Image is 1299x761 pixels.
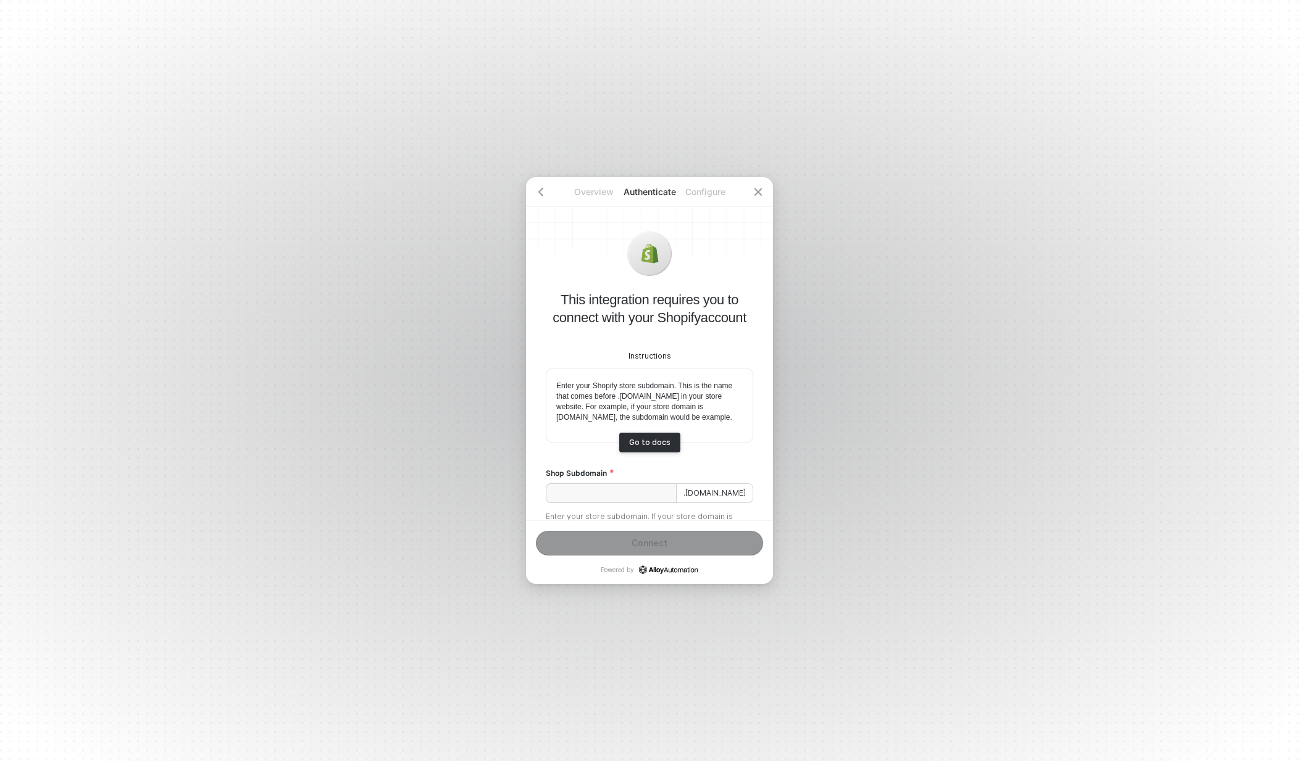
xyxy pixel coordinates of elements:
button: Connect [536,531,763,555]
p: Enter your Shopify store subdomain. This is the name that comes before .[DOMAIN_NAME] in your sto... [556,381,743,423]
p: Configure [677,186,733,198]
span: icon-close [753,187,763,197]
p: Authenticate [622,186,677,198]
div: Enter your store subdomain. If your store domain is [DOMAIN_NAME], the subdomain would be example. [546,512,753,533]
div: Go to docs [629,438,670,447]
div: Instructions [546,351,753,362]
span: .[DOMAIN_NAME] [677,483,753,503]
input: Shop Subdomain [546,483,677,503]
label: Shop Subdomain [546,468,753,478]
p: This integration requires you to connect with your Shopify account [546,291,753,326]
img: icon [640,244,659,264]
a: Go to docs [619,433,680,452]
p: Overview [566,186,622,198]
p: Powered by [601,565,698,574]
a: icon-success [639,565,698,574]
span: icon-arrow-left [536,187,546,197]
